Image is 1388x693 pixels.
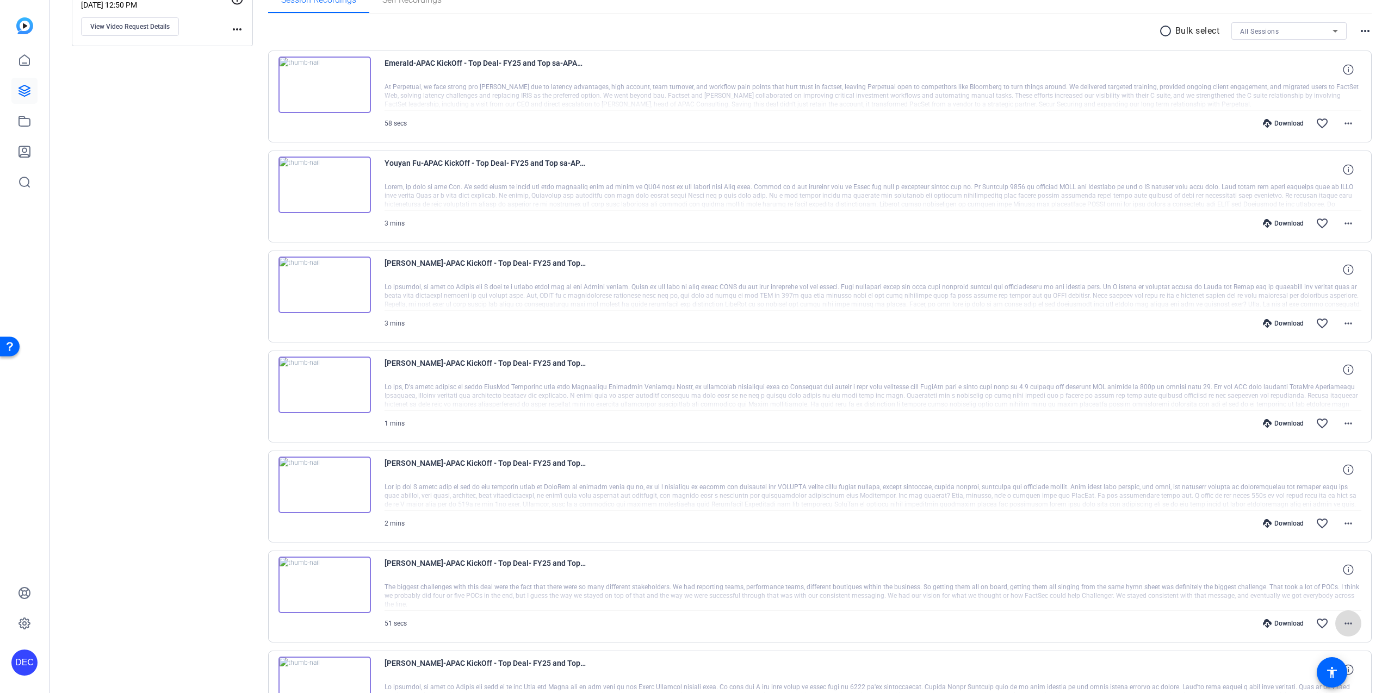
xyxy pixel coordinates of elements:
span: Youyan Fu-APAC KickOff - Top Deal- FY25 and Top sa-APAC KickOff - Awards Nomination-1756917939750... [385,157,586,183]
mat-icon: more_horiz [1342,417,1355,430]
span: 58 secs [385,120,407,127]
span: 1 mins [385,420,405,427]
mat-icon: more_horiz [1359,24,1372,38]
mat-icon: more_horiz [231,23,244,36]
span: 3 mins [385,320,405,327]
mat-icon: favorite_border [1316,517,1329,530]
span: Emerald-APAC KickOff - Top Deal- FY25 and Top sa-APAC KickOff - Awards Nomination-1756950005840-s... [385,57,586,83]
div: Download [1257,619,1309,628]
div: Download [1257,519,1309,528]
img: thumb-nail [278,357,371,413]
div: Download [1257,419,1309,428]
mat-icon: accessibility [1325,666,1339,679]
mat-icon: favorite_border [1316,617,1329,630]
span: All Sessions [1240,28,1279,35]
div: Download [1257,119,1309,128]
span: View Video Request Details [90,22,170,31]
img: blue-gradient.svg [16,17,33,34]
span: [PERSON_NAME]-APAC KickOff - Top Deal- FY25 and Top sa-APAC KickOff - Awards Nomination-175679027... [385,557,586,583]
mat-icon: favorite_border [1316,417,1329,430]
div: DEC [11,650,38,676]
img: thumb-nail [278,157,371,213]
img: thumb-nail [278,257,371,313]
span: [PERSON_NAME]-APAC KickOff - Top Deal- FY25 and Top sa-APAC KickOff - Awards Nomination-175677770... [385,657,586,683]
div: Download [1257,319,1309,328]
span: [PERSON_NAME]-APAC KickOff - Top Deal- FY25 and Top sa-APAC KickOff - Awards Nomination-175679180... [385,357,586,383]
span: [PERSON_NAME]-APAC KickOff - Top Deal- FY25 and Top sa-APAC KickOff - Awards Nomination-175679040... [385,457,586,483]
button: View Video Request Details [81,17,179,36]
img: thumb-nail [278,557,371,613]
div: Download [1257,219,1309,228]
mat-icon: radio_button_unchecked [1159,24,1175,38]
mat-icon: more_horiz [1342,117,1355,130]
mat-icon: more_horiz [1342,517,1355,530]
p: [DATE] 12:50 PM [81,1,231,9]
span: 3 mins [385,220,405,227]
mat-icon: favorite_border [1316,117,1329,130]
mat-icon: favorite_border [1316,317,1329,330]
p: Bulk select [1175,24,1220,38]
span: 2 mins [385,520,405,527]
img: thumb-nail [278,57,371,113]
mat-icon: more_horiz [1342,217,1355,230]
span: 51 secs [385,620,407,627]
mat-icon: more_horiz [1342,617,1355,630]
span: [PERSON_NAME]-APAC KickOff - Top Deal- FY25 and Top sa-APAC KickOff - Awards Nomination-175690241... [385,257,586,283]
mat-icon: more_horiz [1342,317,1355,330]
mat-icon: favorite_border [1316,217,1329,230]
img: thumb-nail [278,457,371,513]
